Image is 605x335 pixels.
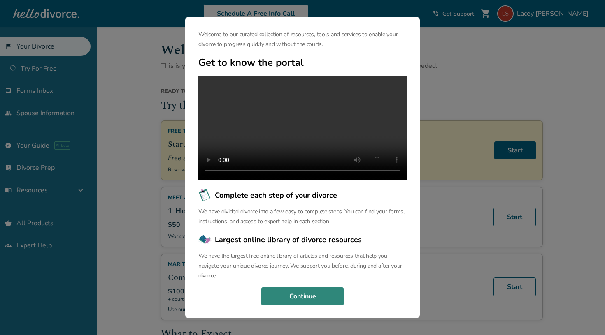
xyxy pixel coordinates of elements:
img: Complete each step of your divorce [198,189,212,202]
p: We have the largest free online library of articles and resources that help you navigate your uni... [198,251,407,281]
iframe: Chat Widget [564,296,605,335]
p: Welcome to our curated collection of resources, tools and services to enable your divorce to prog... [198,30,407,49]
span: Complete each step of your divorce [215,190,337,201]
p: We have divided divorce into a few easy to complete steps. You can find your forms, instructions,... [198,207,407,226]
button: Continue [261,287,344,305]
img: Largest online library of divorce resources [198,233,212,246]
span: Largest online library of divorce resources [215,234,362,245]
h2: Get to know the portal [198,56,407,69]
